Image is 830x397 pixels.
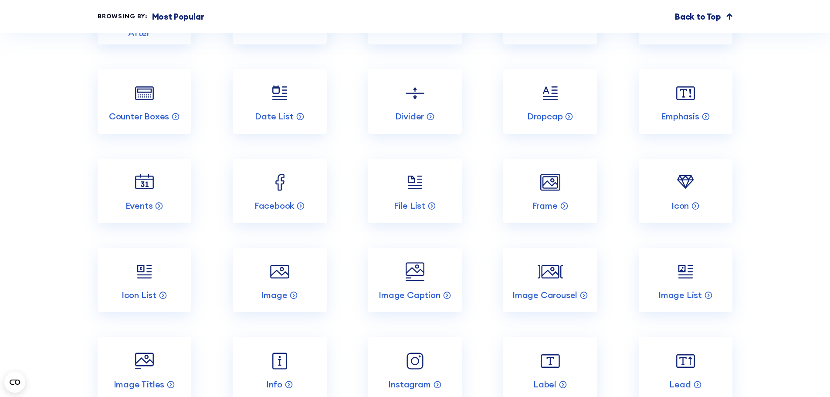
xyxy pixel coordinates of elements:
[661,111,699,122] p: Emphasis
[132,81,157,105] img: Counter Boxes
[114,379,165,390] p: Image Titles
[532,200,558,211] p: Frame
[503,69,597,134] a: Dropcap
[233,69,326,134] a: Date List
[639,248,732,312] a: Image List
[122,289,156,301] p: Icon List
[4,372,25,393] button: Open CMP widget
[98,69,191,134] a: Counter Boxes
[98,12,148,21] div: Browsing by:
[675,10,732,23] a: Back to Top
[639,159,732,223] a: Icon
[538,170,562,195] img: Frame
[125,200,153,211] p: Events
[538,81,562,105] img: Dropcap
[132,349,157,373] img: Image Titles
[379,289,440,301] p: Image Caption
[152,10,204,23] p: Most Popular
[673,81,698,105] img: Emphasis
[368,69,462,134] a: Divider
[368,248,462,312] a: Image Caption
[261,289,287,301] p: Image
[254,200,294,211] p: Facebook
[403,349,427,373] img: Instagram
[266,379,282,390] p: Info
[527,111,563,122] p: Dropcap
[512,289,577,301] p: Image Carousel
[503,248,597,312] a: Image Carousel
[673,349,698,373] img: Lead
[671,200,689,211] p: Icon
[109,111,169,122] p: Counter Boxes
[786,355,830,397] iframe: Chat Widget
[403,81,427,105] img: Divider
[368,159,462,223] a: File List
[639,69,732,134] a: Emphasis
[403,170,427,195] img: File List
[267,170,292,195] img: Facebook
[503,159,597,223] a: Frame
[233,248,326,312] a: Image
[673,259,698,284] img: Image List
[658,289,702,301] p: Image List
[98,159,191,223] a: Events
[533,379,556,390] p: Label
[233,159,326,223] a: Facebook
[395,111,424,122] p: Divider
[673,170,698,195] img: Icon
[267,259,292,284] img: Image
[267,349,292,373] img: Info
[267,81,292,105] img: Date List
[669,379,691,390] p: Lead
[394,200,425,211] p: File List
[675,10,721,23] p: Back to Top
[388,379,430,390] p: Instagram
[132,259,157,284] img: Icon List
[538,349,562,373] img: Label
[132,170,157,195] img: Events
[403,259,427,284] img: Image Caption
[538,259,562,284] img: Image Carousel
[98,248,191,312] a: Icon List
[255,111,293,122] p: Date List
